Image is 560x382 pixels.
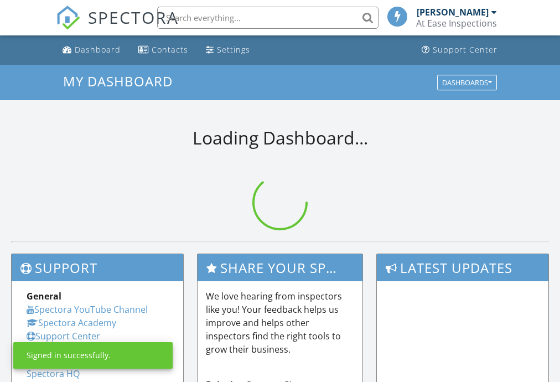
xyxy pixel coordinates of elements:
[377,254,548,281] h3: Latest Updates
[56,15,179,38] a: SPECTORA
[12,254,183,281] h3: Support
[63,72,173,90] span: My Dashboard
[56,6,80,30] img: The Best Home Inspection Software - Spectora
[152,44,188,55] div: Contacts
[417,40,502,60] a: Support Center
[206,290,354,356] p: We love hearing from inspectors like you! Your feedback helps us improve and helps other inspecto...
[75,44,121,55] div: Dashboard
[27,350,111,361] div: Signed in successfully.
[27,290,61,302] strong: General
[58,40,125,60] a: Dashboard
[134,40,193,60] a: Contacts
[157,7,378,29] input: Search everything...
[437,75,497,90] button: Dashboards
[27,330,100,342] a: Support Center
[27,317,116,329] a: Spectora Academy
[433,44,497,55] div: Support Center
[416,18,497,29] div: At Ease Inspections
[27,368,80,380] a: Spectora HQ
[201,40,255,60] a: Settings
[88,6,179,29] span: SPECTORA
[217,44,250,55] div: Settings
[198,254,362,281] h3: Share Your Spectora Experience
[442,79,492,86] div: Dashboards
[417,7,489,18] div: [PERSON_NAME]
[27,303,148,316] a: Spectora YouTube Channel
